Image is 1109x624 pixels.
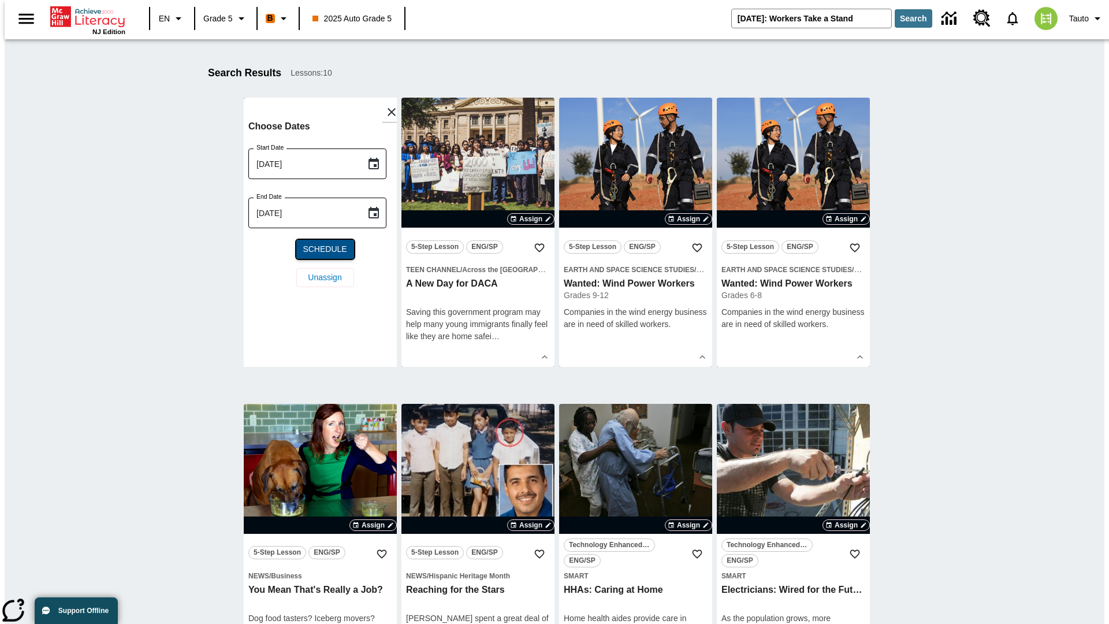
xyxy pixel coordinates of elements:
span: / [269,572,271,580]
span: Topic: News/Hispanic Heritage Month [406,570,550,582]
span: ENG/SP [629,241,655,253]
span: Assign [519,214,542,224]
span: Smart [564,572,589,580]
span: Teen Channel [406,266,460,274]
span: Technology Enhanced Item [727,539,807,551]
span: / [694,265,704,274]
span: ENG/SP [471,241,497,253]
span: Hispanic Heritage Month [429,572,510,580]
span: Assign [362,520,385,530]
span: Support Offline [58,607,109,615]
span: Human Impacts on Earth's Systems [696,266,814,274]
span: NJ Edition [92,28,125,35]
h6: Choose Dates [248,118,401,135]
h1: Search Results [208,67,281,79]
label: Start Date [256,143,284,152]
span: Topic: Earth and Space Science Studies/Human Impacts on Earth's Systems [564,263,708,276]
span: Lessons : 10 [291,67,332,79]
button: ENG/SP [466,546,503,559]
span: News [248,572,269,580]
span: ENG/SP [727,555,753,567]
input: MMMM-DD-YYYY [248,148,358,179]
span: i [490,332,492,341]
span: 5-Step Lesson [411,241,459,253]
button: Select a new avatar [1028,3,1065,34]
input: MMMM-DD-YYYY [248,198,358,228]
a: Resource Center, Will open in new tab [966,3,998,34]
h3: A New Day for DACA [406,278,550,290]
button: Language: EN, Select a language [154,8,191,29]
h3: Electricians: Wired for the Future [721,584,865,596]
div: Companies in the wind energy business are in need of skilled workers. [564,306,708,330]
span: B [267,11,273,25]
button: Schedule [296,240,354,259]
div: lesson details [401,98,554,367]
button: Add to Favorites [844,237,865,258]
span: / [852,265,862,274]
button: Assign Choose Dates [665,519,712,531]
span: 5-Step Lesson [254,547,301,559]
h3: Wanted: Wind Power Workers [564,278,708,290]
a: Data Center [935,3,966,35]
span: Across the [GEOGRAPHIC_DATA] [462,266,574,274]
span: 5-Step Lesson [727,241,774,253]
button: Choose date, selected date is Oct 9, 2025 [362,153,385,176]
span: Unassign [308,272,341,284]
span: Grade 5 [203,13,233,25]
span: Assign [677,214,700,224]
h3: Wanted: Wind Power Workers [721,278,865,290]
span: 2025 Auto Grade 5 [312,13,392,25]
button: Choose date, selected date is Oct 9, 2025 [362,202,385,225]
h3: Reaching for the Stars [406,584,550,596]
button: ENG/SP [624,240,661,254]
button: Close [382,102,401,122]
button: Unassign [296,268,354,287]
span: ENG/SP [471,547,497,559]
div: lesson details [717,98,870,367]
div: Saving this government program may help many young immigrants finally feel like they are home safe [406,306,550,343]
h3: You Mean That's Really a Job? [248,584,392,596]
a: Notifications [998,3,1028,34]
button: ENG/SP [781,240,818,254]
button: Show Details [694,348,711,366]
div: Choose date [248,118,401,296]
button: 5-Step Lesson [248,546,306,559]
button: Assign Choose Dates [507,519,554,531]
span: Business [271,572,302,580]
label: End Date [256,192,282,201]
button: Assign Choose Dates [349,519,397,531]
button: Technology Enhanced Item [721,538,813,552]
button: Add to Favorites [844,544,865,564]
span: Earth and Space Science Studies [721,266,852,274]
button: Open side menu [9,2,43,36]
span: Topic: Smart/null [721,570,865,582]
span: / [427,572,429,580]
span: 5-Step Lesson [569,241,616,253]
span: Technology Enhanced Item [569,539,650,551]
span: ENG/SP [569,555,595,567]
button: ENG/SP [721,554,758,567]
button: 5-Step Lesson [564,240,622,254]
span: EN [159,13,170,25]
span: Topic: News/Business [248,570,392,582]
div: lesson details [559,98,712,367]
button: Profile/Settings [1065,8,1109,29]
button: Add to Favorites [687,544,708,564]
button: ENG/SP [308,546,345,559]
span: Tauto [1069,13,1089,25]
button: Assign Choose Dates [507,213,554,225]
img: avatar image [1034,7,1058,30]
button: Add to Favorites [687,237,708,258]
button: 5-Step Lesson [721,240,779,254]
span: 5-Step Lesson [411,547,459,559]
span: Assign [835,214,858,224]
button: Add to Favorites [529,237,550,258]
div: lesson details [244,98,397,367]
span: Topic: Smart/null [564,570,708,582]
button: Grade: Grade 5, Select a grade [199,8,253,29]
button: Assign Choose Dates [823,213,870,225]
span: Topic: Earth and Space Science Studies/Human Impacts on Earth's Systems [721,263,865,276]
button: Technology Enhanced Item [564,538,655,552]
button: 5-Step Lesson [406,240,464,254]
button: ENG/SP [466,240,503,254]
